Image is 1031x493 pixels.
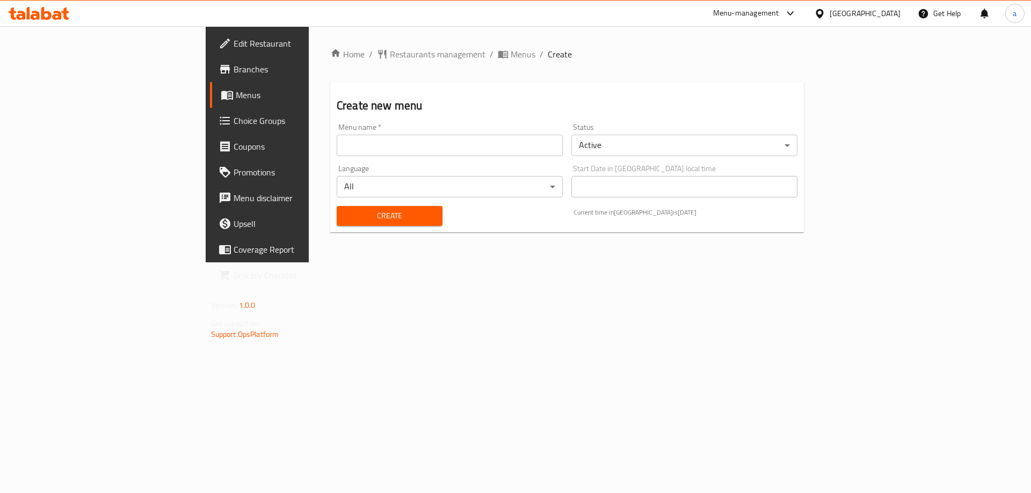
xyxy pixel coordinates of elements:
span: Promotions [234,166,369,179]
h2: Create new menu [337,98,797,114]
div: Menu-management [713,7,779,20]
div: All [337,176,563,197]
a: Upsell [210,211,378,237]
p: Current time in [GEOGRAPHIC_DATA] is [DATE] [573,208,797,217]
div: Active [571,135,797,156]
input: Please enter Menu name [337,135,563,156]
span: Upsell [234,217,369,230]
a: Edit Restaurant [210,31,378,56]
a: Choice Groups [210,108,378,134]
nav: breadcrumb [330,48,804,61]
span: Menus [511,48,535,61]
span: Get support on: [211,317,260,330]
a: Coupons [210,134,378,159]
span: Coupons [234,140,369,153]
span: Menus [236,89,369,101]
li: / [540,48,543,61]
span: Menu disclaimer [234,192,369,204]
a: Promotions [210,159,378,185]
span: Edit Restaurant [234,37,369,50]
span: Coverage Report [234,243,369,256]
a: Menu disclaimer [210,185,378,211]
span: a [1013,8,1017,19]
a: Menus [210,82,378,108]
li: / [490,48,493,61]
span: 1.0.0 [239,298,256,312]
span: Version: [211,298,237,312]
a: Coverage Report [210,237,378,262]
span: Choice Groups [234,114,369,127]
span: Restaurants management [390,48,485,61]
button: Create [337,206,442,226]
a: Grocery Checklist [210,262,378,288]
span: Branches [234,63,369,76]
div: [GEOGRAPHIC_DATA] [830,8,901,19]
span: Grocery Checklist [234,269,369,282]
span: Create [345,209,434,223]
a: Support.OpsPlatform [211,327,279,341]
a: Branches [210,56,378,82]
a: Menus [498,48,535,61]
a: Restaurants management [377,48,485,61]
span: Create [548,48,572,61]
